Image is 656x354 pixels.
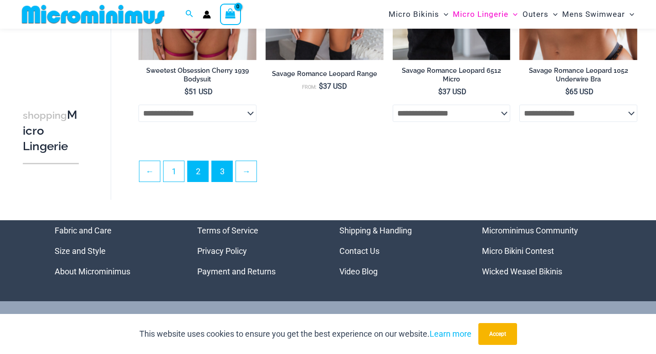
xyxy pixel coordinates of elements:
span: Page 2 [188,161,208,182]
nav: Menu [55,220,174,282]
a: View Shopping Cart, empty [220,4,241,25]
a: Search icon link [185,9,194,20]
aside: Footer Widget 4 [482,220,602,282]
a: Contact Us [339,246,379,256]
button: Accept [478,323,517,345]
a: Micro LingerieMenu ToggleMenu Toggle [451,3,520,26]
a: Fabric and Care [55,226,112,235]
a: Video Blog [339,267,378,276]
a: Account icon link [203,10,211,19]
span: Menu Toggle [439,3,448,26]
nav: Menu [339,220,459,282]
a: Savage Romance Leopard Range [266,70,384,81]
span: Menu Toggle [548,3,558,26]
nav: Menu [197,220,317,282]
a: Learn more [430,329,471,339]
span: $ [319,82,323,91]
span: $ [565,87,569,96]
nav: Product Pagination [138,161,637,187]
a: Mens SwimwearMenu ToggleMenu Toggle [560,3,636,26]
a: Page 1 [164,161,184,182]
bdi: 37 USD [438,87,466,96]
h2: Savage Romance Leopard 6512 Micro [393,66,511,83]
span: Micro Bikinis [389,3,439,26]
aside: Footer Widget 2 [197,220,317,282]
h2: Savage Romance Leopard Range [266,70,384,78]
a: Size and Style [55,246,106,256]
span: From: [302,84,317,90]
p: This website uses cookies to ensure you get the best experience on our website. [139,327,471,341]
a: OutersMenu ToggleMenu Toggle [520,3,560,26]
a: Wicked Weasel Bikinis [482,267,562,276]
span: Menu Toggle [625,3,634,26]
a: Page 3 [212,161,232,182]
bdi: 65 USD [565,87,594,96]
aside: Footer Widget 1 [55,220,174,282]
nav: Site Navigation [385,1,638,27]
span: Outers [523,3,548,26]
span: Mens Swimwear [562,3,625,26]
a: Micro Bikini Contest [482,246,554,256]
span: $ [184,87,189,96]
a: Terms of Service [197,226,258,235]
a: Payment and Returns [197,267,276,276]
a: ← [139,161,160,182]
a: Microminimus Community [482,226,578,235]
a: Savage Romance Leopard 6512 Micro [393,66,511,87]
h2: Savage Romance Leopard 1052 Underwire Bra [519,66,637,83]
h3: Micro Lingerie [23,107,79,154]
img: MM SHOP LOGO FLAT [18,4,168,25]
a: Micro BikinisMenu ToggleMenu Toggle [386,3,451,26]
span: Micro Lingerie [453,3,508,26]
bdi: 37 USD [319,82,347,91]
aside: Footer Widget 3 [339,220,459,282]
bdi: 51 USD [184,87,213,96]
a: Sweetest Obsession Cherry 1939 Bodysuit [138,66,256,87]
a: → [236,161,256,182]
nav: Menu [482,220,602,282]
h2: Sweetest Obsession Cherry 1939 Bodysuit [138,66,256,83]
span: shopping [23,110,67,121]
span: Menu Toggle [508,3,518,26]
span: $ [438,87,442,96]
a: Savage Romance Leopard 1052 Underwire Bra [519,66,637,87]
a: About Microminimus [55,267,130,276]
a: Shipping & Handling [339,226,412,235]
a: Privacy Policy [197,246,247,256]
